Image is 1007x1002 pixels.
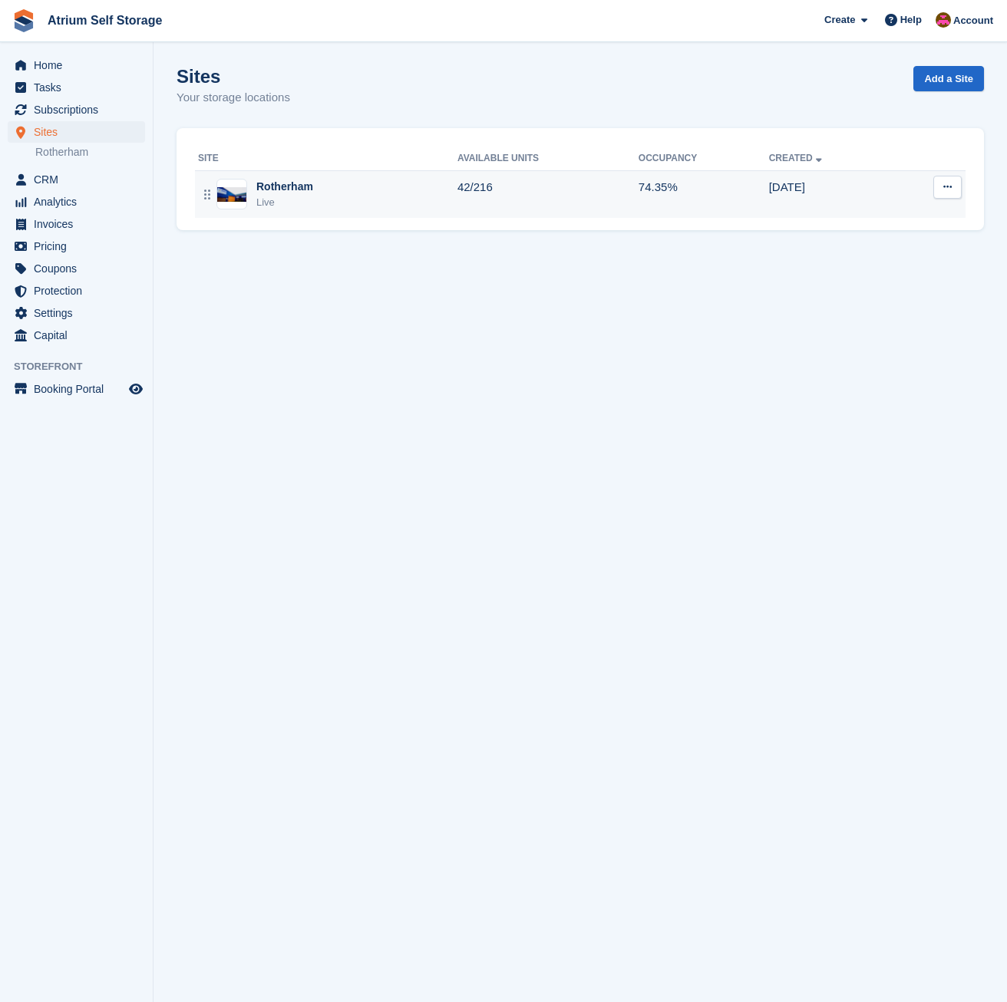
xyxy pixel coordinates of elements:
[8,213,145,235] a: menu
[34,213,126,235] span: Invoices
[34,378,126,400] span: Booking Portal
[824,12,855,28] span: Create
[457,147,639,171] th: Available Units
[34,169,126,190] span: CRM
[769,170,893,218] td: [DATE]
[177,89,290,107] p: Your storage locations
[34,54,126,76] span: Home
[936,12,951,28] img: Mark Rhodes
[8,325,145,346] a: menu
[41,8,168,33] a: Atrium Self Storage
[8,54,145,76] a: menu
[8,378,145,400] a: menu
[34,258,126,279] span: Coupons
[127,380,145,398] a: Preview store
[34,236,126,257] span: Pricing
[256,179,313,195] div: Rotherham
[195,147,457,171] th: Site
[12,9,35,32] img: stora-icon-8386f47178a22dfd0bd8f6a31ec36ba5ce8667c1dd55bd0f319d3a0aa187defe.svg
[639,170,769,218] td: 74.35%
[34,77,126,98] span: Tasks
[913,66,984,91] a: Add a Site
[217,187,246,202] img: Image of Rotherham site
[34,121,126,143] span: Sites
[953,13,993,28] span: Account
[8,77,145,98] a: menu
[457,170,639,218] td: 42/216
[8,169,145,190] a: menu
[177,66,290,87] h1: Sites
[34,191,126,213] span: Analytics
[639,147,769,171] th: Occupancy
[34,280,126,302] span: Protection
[34,302,126,324] span: Settings
[256,195,313,210] div: Live
[14,359,153,374] span: Storefront
[8,191,145,213] a: menu
[769,153,825,163] a: Created
[35,145,145,160] a: Rotherham
[34,325,126,346] span: Capital
[8,236,145,257] a: menu
[8,280,145,302] a: menu
[8,99,145,120] a: menu
[8,258,145,279] a: menu
[900,12,922,28] span: Help
[8,302,145,324] a: menu
[8,121,145,143] a: menu
[34,99,126,120] span: Subscriptions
